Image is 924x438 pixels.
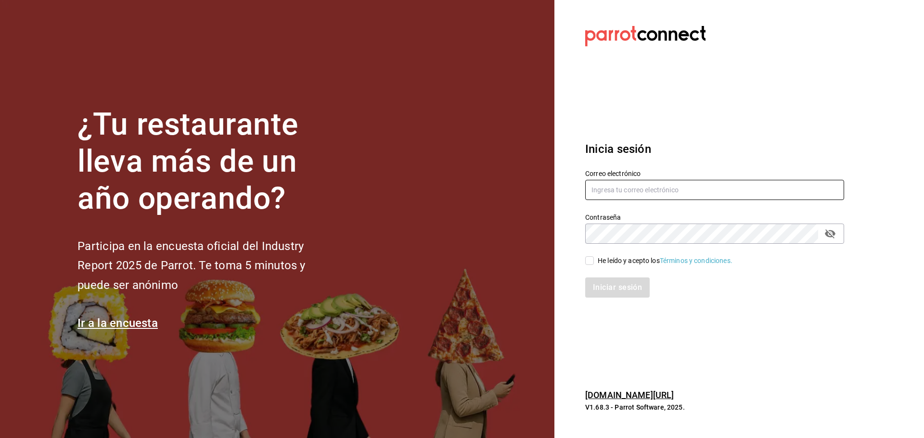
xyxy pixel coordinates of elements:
a: Términos y condiciones. [660,257,732,264]
div: He leído y acepto los [598,256,732,266]
a: [DOMAIN_NAME][URL] [585,390,674,400]
button: passwordField [822,225,838,242]
label: Correo electrónico [585,170,844,177]
label: Contraseña [585,214,844,221]
a: Ir a la encuesta [77,316,158,330]
p: V1.68.3 - Parrot Software, 2025. [585,402,844,412]
h2: Participa en la encuesta oficial del Industry Report 2025 de Parrot. Te toma 5 minutos y puede se... [77,237,337,295]
h1: ¿Tu restaurante lleva más de un año operando? [77,106,337,217]
h3: Inicia sesión [585,140,844,158]
input: Ingresa tu correo electrónico [585,180,844,200]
